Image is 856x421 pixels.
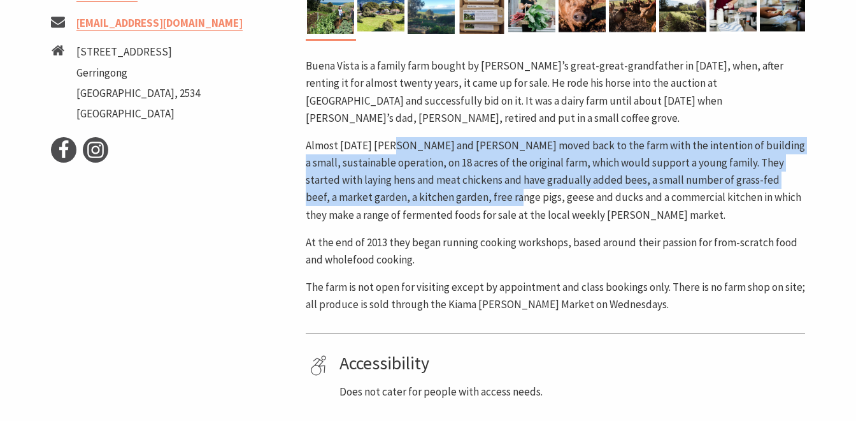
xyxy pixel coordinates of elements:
li: [GEOGRAPHIC_DATA], 2534 [76,85,200,102]
a: [EMAIL_ADDRESS][DOMAIN_NAME] [76,16,243,31]
p: At the end of 2013 they began running cooking workshops, based around their passion for from-scra... [306,234,805,269]
li: [GEOGRAPHIC_DATA] [76,105,200,122]
p: Almost [DATE] [PERSON_NAME] and [PERSON_NAME] moved back to the farm with the intention of buildi... [306,137,805,224]
li: Gerringong [76,64,200,82]
li: [STREET_ADDRESS] [76,43,200,61]
p: The farm is not open for visiting except by appointment and class bookings only. There is no farm... [306,279,805,313]
p: Does not cater for people with access needs. [339,383,801,401]
p: Buena Vista is a family farm bought by [PERSON_NAME]’s great-great-grandfather in [DATE], when, a... [306,57,805,127]
h4: Accessibility [339,353,801,374]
